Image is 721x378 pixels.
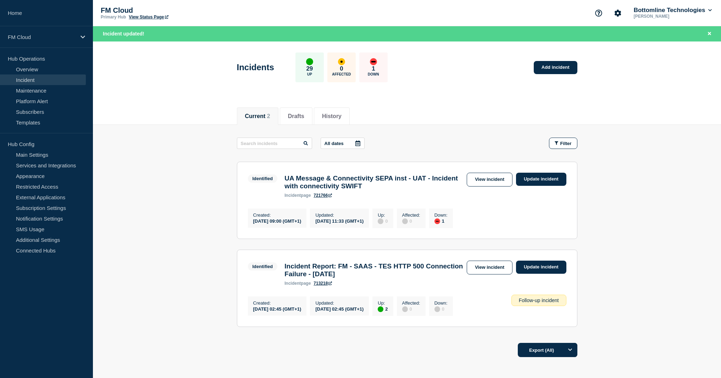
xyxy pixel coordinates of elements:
div: up [306,58,313,65]
div: Follow-up incident [511,295,566,306]
p: 1 [372,65,375,72]
p: FM Cloud [8,34,76,40]
button: Filter [549,138,577,149]
button: Account settings [610,6,625,21]
div: disabled [402,218,408,224]
h3: UA Message & Connectivity SEPA inst - UAT - Incident with connectivity SWIFT [284,174,463,190]
span: Incident updated! [103,31,144,37]
a: Update incident [516,261,566,274]
button: Current 2 [245,113,270,119]
p: Up : [378,300,388,306]
p: page [284,193,311,198]
button: Options [563,343,577,357]
p: Down : [434,212,448,218]
p: Created : [253,300,301,306]
a: Update incident [516,173,566,186]
a: View incident [467,173,512,187]
p: page [284,281,311,286]
a: View Status Page [129,15,168,20]
h1: Incidents [237,62,274,72]
button: Bottomline Technologies [632,7,713,14]
p: Down [368,72,379,76]
div: 2 [378,306,388,312]
span: incident [284,281,301,286]
a: 713218 [314,281,332,286]
div: [DATE] 11:33 (GMT+1) [315,218,364,224]
span: 2 [267,113,270,119]
p: Primary Hub [101,15,126,20]
div: down [370,58,377,65]
p: Up [307,72,312,76]
button: History [322,113,342,119]
span: Identified [248,174,278,183]
p: 0 [340,65,343,72]
a: Add incident [534,61,577,74]
div: 0 [402,218,420,224]
button: Close banner [705,30,714,38]
p: Affected [332,72,351,76]
div: 0 [378,218,388,224]
span: incident [284,193,301,198]
div: up [378,306,383,312]
div: [DATE] 02:45 (GMT+1) [253,306,301,312]
div: [DATE] 02:45 (GMT+1) [315,306,364,312]
p: 29 [306,65,313,72]
div: affected [338,58,345,65]
div: down [434,218,440,224]
div: 0 [434,306,448,312]
p: FM Cloud [101,6,243,15]
div: 1 [434,218,448,224]
span: Filter [560,141,572,146]
p: [PERSON_NAME] [632,14,706,19]
button: All dates [321,138,365,149]
h3: Incident Report: FM - SAAS - TES HTTP 500 Connection Failure - [DATE] [284,262,463,278]
button: Export (All) [518,343,577,357]
p: Up : [378,212,388,218]
div: disabled [402,306,408,312]
div: disabled [378,218,383,224]
div: 0 [402,306,420,312]
div: [DATE] 09:00 (GMT+1) [253,218,301,224]
span: Identified [248,262,278,271]
a: 721766 [314,193,332,198]
div: disabled [434,306,440,312]
button: Support [591,6,606,21]
button: Drafts [288,113,304,119]
a: View incident [467,261,512,274]
input: Search incidents [237,138,312,149]
p: Created : [253,212,301,218]
p: All dates [325,141,344,146]
p: Updated : [315,212,364,218]
p: Affected : [402,300,420,306]
p: Updated : [315,300,364,306]
p: Affected : [402,212,420,218]
p: Down : [434,300,448,306]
